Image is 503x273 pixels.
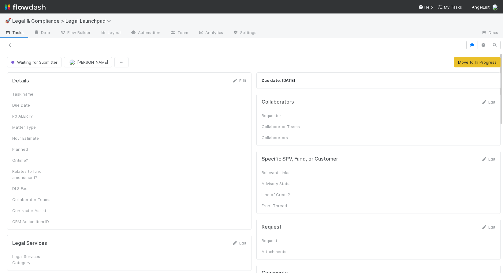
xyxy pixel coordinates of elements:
[262,180,307,187] div: Advisory Status
[262,191,307,198] div: Line of Credit?
[10,60,58,65] span: Waiting for Submitter
[5,18,11,23] span: 🚀
[95,28,126,38] a: Layout
[12,207,58,214] div: Contractor Assist
[12,157,58,163] div: Ontime?
[12,185,58,191] div: DLS Fee
[12,124,58,130] div: Matter Type
[12,18,114,24] span: Legal & Compliance > Legal Launchpad
[5,2,46,12] img: logo-inverted-e16ddd16eac7371096b0.svg
[193,28,228,38] a: Analytics
[438,5,462,9] span: My Tasks
[69,59,75,65] img: avatar_b5be9b1b-4537-4870-b8e7-50cc2287641b.png
[60,29,91,36] span: Flow Builder
[77,60,108,65] span: [PERSON_NAME]
[12,196,58,203] div: Collaborator Teams
[262,112,307,119] div: Requester
[12,102,58,108] div: Due Date
[262,99,294,105] h5: Collaborators
[262,248,307,255] div: Attachments
[7,57,61,67] button: Waiting for Submitter
[481,100,495,104] a: Edit
[12,240,47,246] h5: Legal Services
[12,168,58,180] div: Relates to fund amendment?
[262,203,307,209] div: Front Thread
[12,113,58,119] div: P0 ALERT?
[12,253,58,266] div: Legal Services Category
[418,4,433,10] div: Help
[12,135,58,141] div: Hour Estimate
[438,4,462,10] a: My Tasks
[12,146,58,152] div: Planned
[262,156,338,162] h5: Specific SPV, Fund, or Customer
[12,78,29,84] h5: Details
[228,28,261,38] a: Settings
[481,157,495,161] a: Edit
[12,91,58,97] div: Task name
[476,28,503,38] a: Docs
[126,28,165,38] a: Automation
[492,4,498,10] img: avatar_6811aa62-070e-4b0a-ab85-15874fb457a1.png
[262,169,307,176] div: Relevant Links
[262,123,307,130] div: Collaborator Teams
[481,225,495,229] a: Edit
[5,29,24,36] span: Tasks
[29,28,55,38] a: Data
[64,57,112,67] button: [PERSON_NAME]
[262,78,295,83] strong: Due date: [DATE]
[454,57,501,67] button: Move to In Progress
[262,135,307,141] div: Collaborators
[12,218,58,225] div: CRM Action Item ID
[232,78,246,83] a: Edit
[232,241,246,245] a: Edit
[262,237,307,244] div: Request
[165,28,193,38] a: Team
[472,5,490,9] span: AngelList
[55,28,95,38] a: Flow Builder
[262,224,281,230] h5: Request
